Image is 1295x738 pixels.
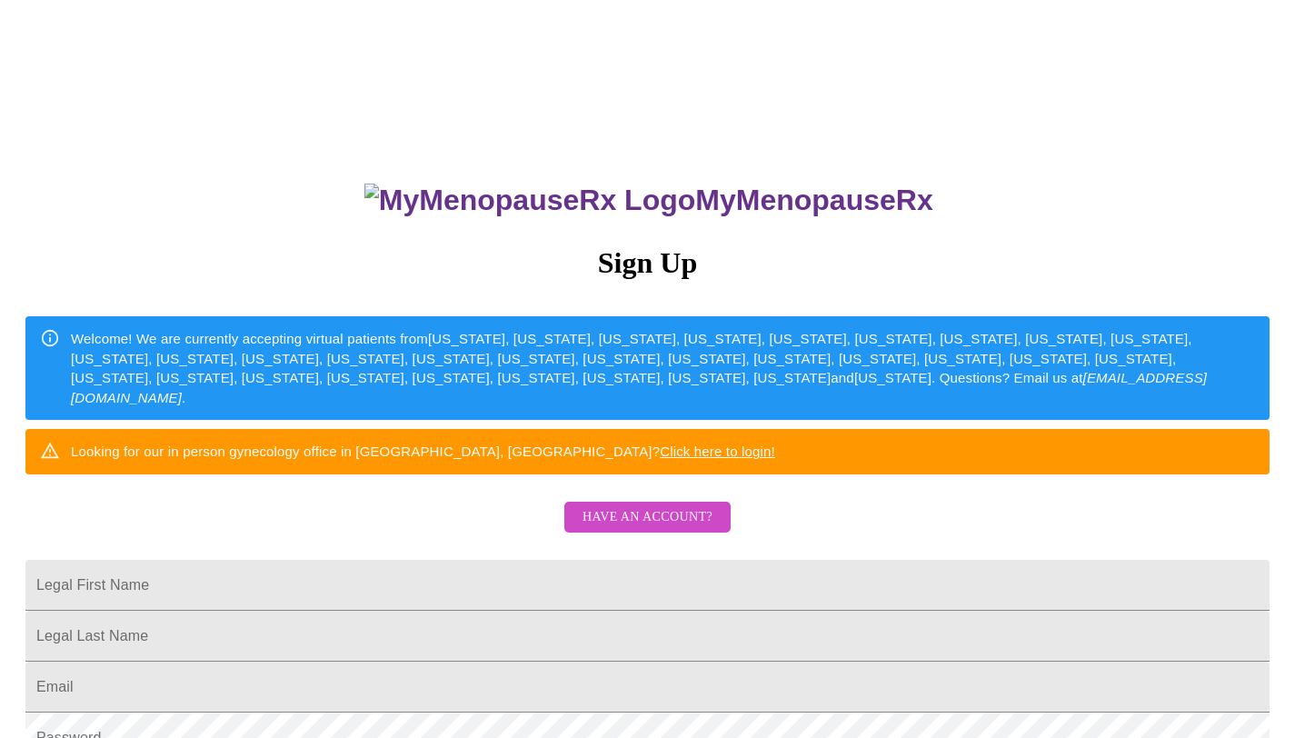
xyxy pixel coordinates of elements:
h3: Sign Up [25,246,1270,280]
button: Have an account? [564,502,731,534]
a: Click here to login! [660,444,775,459]
h3: MyMenopauseRx [28,184,1270,217]
em: [EMAIL_ADDRESS][DOMAIN_NAME] [71,370,1207,404]
a: Have an account? [560,522,735,537]
div: Welcome! We are currently accepting virtual patients from [US_STATE], [US_STATE], [US_STATE], [US... [71,322,1255,414]
div: Looking for our in person gynecology office in [GEOGRAPHIC_DATA], [GEOGRAPHIC_DATA]? [71,434,775,468]
img: MyMenopauseRx Logo [364,184,695,217]
span: Have an account? [583,506,712,529]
